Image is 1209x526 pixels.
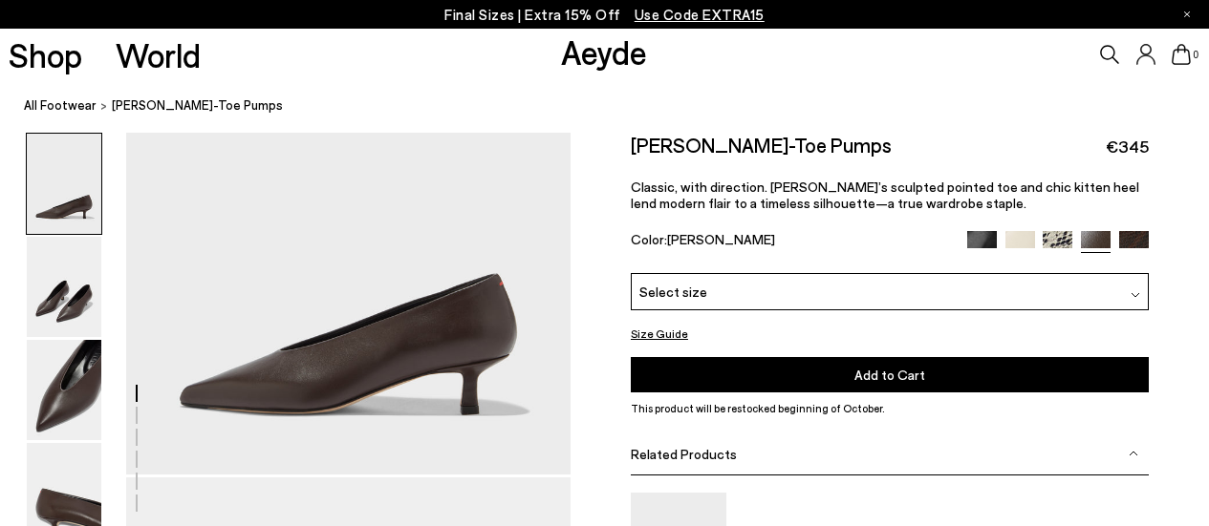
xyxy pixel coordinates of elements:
p: This product will be restocked beginning of October. [631,400,1149,417]
a: World [116,38,201,72]
img: svg%3E [1129,450,1138,459]
a: Aeyde [561,32,647,72]
span: Related Products [631,446,737,462]
button: Size Guide [631,322,688,346]
span: 0 [1191,50,1200,60]
h2: [PERSON_NAME]-Toe Pumps [631,133,892,157]
span: €345 [1106,135,1149,158]
p: Classic, with direction. [PERSON_NAME]’s sculpted pointed toe and chic kitten heel lend modern fl... [631,179,1149,211]
img: svg%3E [1131,290,1140,300]
img: Clara Pointed-Toe Pumps - Image 1 [27,134,101,234]
a: 0 [1172,44,1191,65]
div: Color: [631,231,950,253]
button: Add to Cart [631,357,1149,392]
span: Navigate to /collections/ss25-final-sizes [635,6,765,23]
img: Clara Pointed-Toe Pumps - Image 3 [27,340,101,440]
span: Add to Cart [854,367,925,383]
nav: breadcrumb [24,80,1209,133]
span: [PERSON_NAME]-Toe Pumps [112,95,283,116]
a: Shop [9,38,82,72]
span: [PERSON_NAME] [667,231,775,247]
span: Select size [639,282,707,302]
a: All Footwear [24,95,97,116]
img: Clara Pointed-Toe Pumps - Image 2 [27,237,101,337]
p: Final Sizes | Extra 15% Off [444,3,765,27]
